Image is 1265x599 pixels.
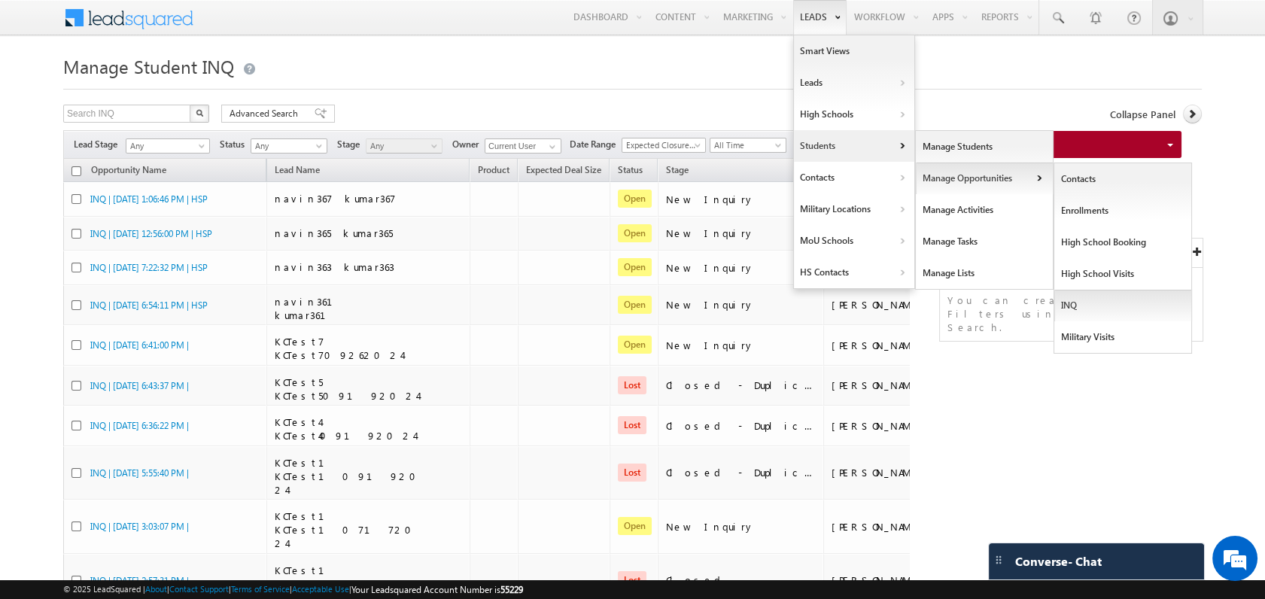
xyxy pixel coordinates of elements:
[275,415,415,442] span: KCTest4 KCTest409192024
[63,582,523,597] span: © 2025 LeadSquared | | | | |
[666,339,816,352] div: New Inquiry
[666,193,816,206] div: New Inquiry
[832,419,930,433] div: [PERSON_NAME]
[832,466,930,479] div: [PERSON_NAME]
[485,138,561,154] input: Type to Search
[666,419,816,433] div: Closed - Duplicate
[169,584,229,594] a: Contact Support
[916,194,1054,226] a: Manage Activities
[90,575,189,586] a: INQ | [DATE] 2:57:31 PM |
[71,166,81,176] input: Check all records
[1110,108,1175,121] span: Collapse Panel
[145,584,167,594] a: About
[231,584,290,594] a: Terms of Service
[90,262,208,273] a: INQ | [DATE] 7:22:32 PM | HSP
[618,571,646,589] span: Lost
[292,584,349,594] a: Acceptable Use
[230,107,303,120] span: Advanced Search
[794,257,914,288] a: HS Contacts
[366,139,438,153] span: Any
[90,299,208,311] a: INQ | [DATE] 6:54:11 PM | HSP
[832,379,930,392] div: [PERSON_NAME]
[90,228,212,239] a: INQ | [DATE] 12:56:00 PM | HSP
[916,163,1054,194] a: Manage Opportunities
[794,130,914,162] a: Students
[90,380,189,391] a: INQ | [DATE] 6:43:37 PM |
[794,225,914,257] a: MoU Schools
[916,257,1054,289] a: Manage Lists
[618,258,652,276] span: Open
[500,584,523,595] span: 55229
[916,131,1054,163] a: Manage Students
[666,298,816,312] div: New Inquiry
[1054,258,1192,290] a: High School Visits
[366,138,442,154] a: Any
[1054,195,1192,227] a: Enrollments
[90,420,189,431] a: INQ | [DATE] 6:36:22 PM |
[275,509,421,549] span: KCTest1 KCTest107172024
[275,260,394,273] span: navin363 kumar363
[91,164,166,175] span: Opportunity Name
[1054,163,1192,195] a: Contacts
[666,261,816,275] div: New Inquiry
[541,139,560,154] a: Show All Items
[90,193,208,205] a: INQ | [DATE] 1:06:46 PM | HSP
[90,521,189,532] a: INQ | [DATE] 3:03:07 PM |
[275,376,418,402] span: KCTest5 KCTest509192024
[794,35,914,67] a: Smart Views
[1054,227,1192,258] a: High School Booking
[570,138,622,151] span: Date Range
[993,554,1005,566] img: carter-drag
[610,162,650,181] span: Status
[63,54,234,78] span: Manage Student INQ
[947,293,1195,334] p: You can create Quick Filters using Advanced Search.
[666,573,816,587] div: Closed
[794,67,914,99] a: Leads
[832,298,930,312] div: [PERSON_NAME]
[618,517,652,535] span: Open
[275,335,402,361] span: KCTest7 KCTest709262024
[90,467,189,479] a: INQ | [DATE] 5:55:40 PM |
[916,226,1054,257] a: Manage Tasks
[1054,290,1192,321] a: INQ
[126,138,210,154] a: Any
[666,379,816,392] div: Closed - Duplicate
[794,193,914,225] a: Military Locations
[832,520,930,534] div: [PERSON_NAME]
[251,139,323,153] span: Any
[618,376,646,394] span: Lost
[666,520,816,534] div: New Inquiry
[90,339,189,351] a: INQ | [DATE] 6:41:00 PM |
[794,162,914,193] a: Contacts
[618,416,646,434] span: Lost
[220,138,251,151] span: Status
[275,192,396,205] span: navin367 kumar367
[618,464,646,482] span: Lost
[618,296,652,314] span: Open
[275,456,425,496] span: KCTest1 KCTest109192024
[666,227,816,240] div: New Inquiry
[832,573,930,587] div: [PERSON_NAME]
[74,138,123,151] span: Lead Stage
[1054,321,1192,353] a: Military Visits
[622,138,701,152] span: Expected Closure Date
[666,466,816,479] div: Closed - Duplicate
[618,190,652,208] span: Open
[622,138,706,153] a: Expected Closure Date
[351,584,523,595] span: Your Leadsquared Account Number is
[710,138,782,152] span: All Time
[710,138,786,153] a: All Time
[1015,555,1102,568] span: Converse - Chat
[526,164,601,175] span: Expected Deal Size
[267,162,327,181] span: Lead Name
[337,138,366,151] span: Stage
[832,339,930,352] div: [PERSON_NAME]
[452,138,485,151] span: Owner
[666,164,689,175] span: Stage
[618,224,652,242] span: Open
[126,139,205,153] span: Any
[478,164,509,175] span: Product
[251,138,327,154] a: Any
[618,336,652,354] span: Open
[275,295,351,321] span: navin361 kumar361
